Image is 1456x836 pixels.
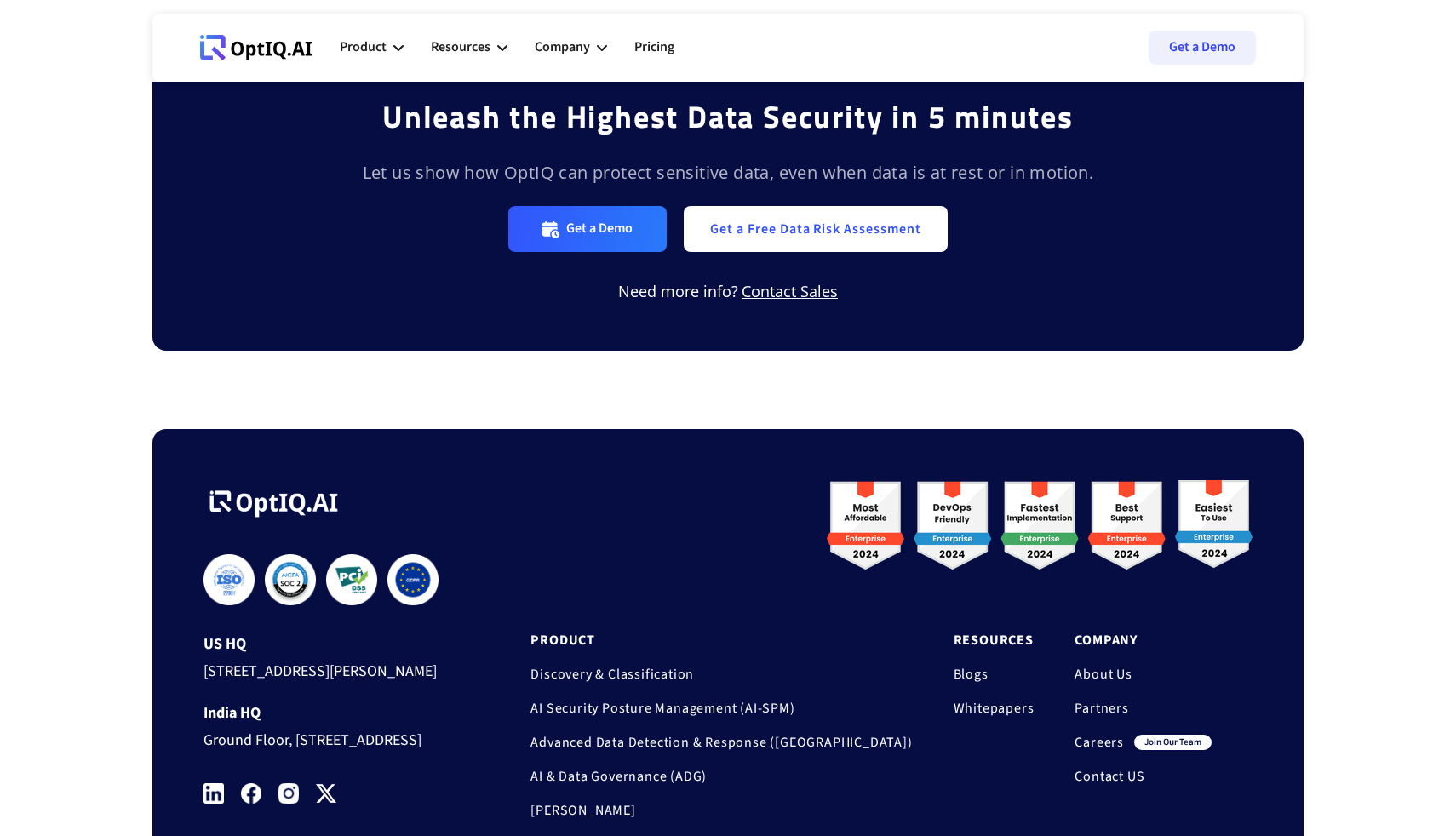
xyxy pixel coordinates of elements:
[530,700,912,717] a: AI Security Posture Management (AI-SPM)
[954,700,1035,717] a: Whitepapers
[684,206,948,252] a: Get a Free Data Risk Assessment
[340,36,387,59] div: Product
[382,97,1074,137] div: Unleash the Highest Data Security in 5 minutes
[431,36,490,59] div: Resources
[530,768,912,785] a: AI & Data Governance (ADG)
[1075,632,1212,649] a: Company
[566,220,633,238] div: Get a Demo
[203,705,466,722] div: India HQ
[1075,768,1212,785] a: Contact US
[1149,31,1256,65] a: Get a Demo
[200,60,201,60] div: Webflow Homepage
[535,36,590,59] div: Company
[530,734,912,751] a: Advanced Data Detection & Response ([GEOGRAPHIC_DATA])
[530,802,912,819] a: [PERSON_NAME]
[1075,700,1212,717] a: Partners
[340,22,404,73] div: Product
[1134,735,1212,750] div: join our team
[535,22,607,73] div: Company
[530,632,912,649] a: Product
[618,283,742,300] div: Need more info?
[634,22,674,73] a: Pricing
[954,666,1035,683] a: Blogs
[203,636,466,653] div: US HQ
[1075,666,1212,683] a: About Us
[200,22,312,73] a: Webflow Homepage
[954,632,1035,649] a: Resources
[530,666,912,683] a: Discovery & Classification
[431,22,507,73] div: Resources
[203,653,466,684] div: [STREET_ADDRESS][PERSON_NAME]
[1075,734,1124,751] a: Careers
[508,206,667,251] a: Get a Demo
[742,283,838,300] a: Contact Sales
[203,722,466,753] div: Ground Floor, [STREET_ADDRESS]
[363,161,1094,184] strong: Let us show how OptIQ can protect sensitive data, even when data is at rest or in motion.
